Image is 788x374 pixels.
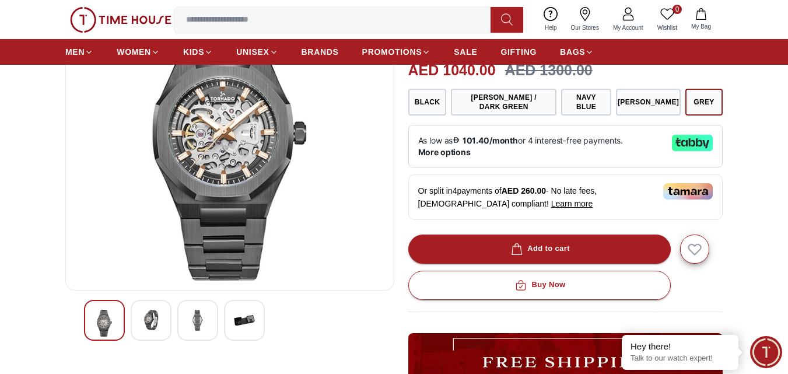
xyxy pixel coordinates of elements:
[183,46,204,58] span: KIDS
[685,89,723,116] button: Grey
[408,235,671,264] button: Add to cart
[408,271,671,300] button: Buy Now
[538,5,564,34] a: Help
[687,22,716,31] span: My Bag
[302,41,339,62] a: BRANDS
[551,199,593,208] span: Learn more
[608,23,648,32] span: My Account
[540,23,562,32] span: Help
[117,46,151,58] span: WOMEN
[650,5,684,34] a: 0Wishlist
[65,41,93,62] a: MEN
[663,183,713,200] img: Tamara
[362,41,431,62] a: PROMOTIONS
[566,23,604,32] span: Our Stores
[509,242,570,256] div: Add to cart
[141,310,162,331] img: Tornado Autonova Automatic Men's Black Dial Automatic Watch - T24303-SBSB
[408,174,723,220] div: Or split in 4 payments of - No late fees, [DEMOGRAPHIC_DATA] compliant!
[94,310,115,337] img: Tornado Autonova Automatic Men's Black Dial Automatic Watch - T24303-SBSB
[505,60,593,82] h3: AED 1300.00
[454,46,477,58] span: SALE
[117,41,160,62] a: WOMEN
[673,5,682,14] span: 0
[236,41,278,62] a: UNISEX
[653,23,682,32] span: Wishlist
[750,336,782,368] div: Chat Widget
[408,60,496,82] h2: AED 1040.00
[564,5,606,34] a: Our Stores
[408,89,447,116] button: Black
[70,7,171,33] img: ...
[513,278,565,292] div: Buy Now
[65,46,85,58] span: MEN
[451,89,556,116] button: [PERSON_NAME] / Dark Green
[183,41,213,62] a: KIDS
[684,6,718,33] button: My Bag
[234,310,255,331] img: Tornado Autonova Automatic Men's Black Dial Automatic Watch - T24303-SBSB
[187,310,208,331] img: Tornado Autonova Automatic Men's Black Dial Automatic Watch - T24303-SBSB
[75,1,384,281] img: Tornado Autonova Automatic Men's Black Dial Automatic Watch - T24303-SBSB
[616,89,681,116] button: [PERSON_NAME]
[500,46,537,58] span: GIFTING
[631,341,730,352] div: Hey there!
[631,354,730,363] p: Talk to our watch expert!
[561,89,611,116] button: Navy Blue
[362,46,422,58] span: PROMOTIONS
[236,46,269,58] span: UNISEX
[502,186,546,195] span: AED 260.00
[302,46,339,58] span: BRANDS
[500,41,537,62] a: GIFTING
[560,41,594,62] a: BAGS
[454,41,477,62] a: SALE
[560,46,585,58] span: BAGS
